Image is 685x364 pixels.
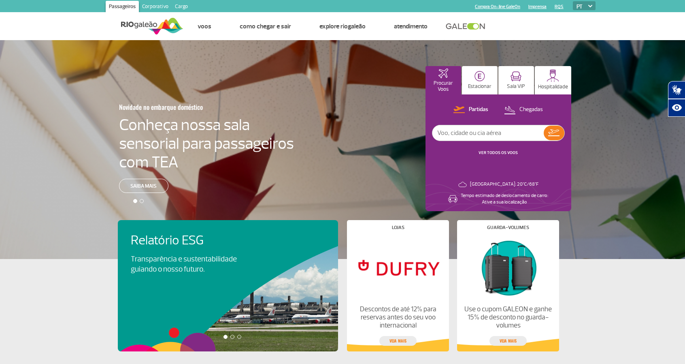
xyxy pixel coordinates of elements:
img: vipRoom.svg [511,71,521,81]
p: Transparência e sustentabilidade guiando o nosso futuro. [131,254,246,274]
p: Hospitalidade [538,84,568,90]
img: carParkingHome.svg [474,71,485,81]
a: veja mais [489,336,527,346]
a: Atendimento [394,22,428,30]
p: [GEOGRAPHIC_DATA]: 20°C/68°F [470,181,538,188]
button: VER TODOS OS VOOS [476,150,520,156]
button: Abrir tradutor de língua de sinais. [668,81,685,99]
button: Abrir recursos assistivos. [668,99,685,117]
h3: Novidade no embarque doméstico [119,98,254,116]
h4: Lojas [392,225,404,230]
p: Procurar Voos [430,80,457,92]
img: Guarda-volumes [464,236,552,299]
p: Estacionar [468,84,491,90]
a: Cargo [172,1,191,14]
h4: Guarda-volumes [487,225,529,230]
p: Tempo estimado de deslocamento de carro: Ative a sua localização [461,193,548,206]
p: Use o cupom GALEON e ganhe 15% de desconto no guarda-volumes [464,305,552,330]
p: Chegadas [519,106,543,113]
a: Voos [198,22,211,30]
a: Compra On-line GaleOn [475,4,520,9]
a: Explore RIOgaleão [319,22,366,30]
p: Partidas [469,106,488,113]
a: Relatório ESGTransparência e sustentabilidade guiando o nosso futuro. [131,233,325,274]
div: Plugin de acessibilidade da Hand Talk. [668,81,685,117]
p: Descontos de até 12% para reservas antes do seu voo internacional [354,305,442,330]
img: Lojas [354,236,442,299]
button: Procurar Voos [425,66,461,94]
a: Corporativo [139,1,172,14]
a: Saiba mais [119,179,168,193]
p: Sala VIP [507,84,525,90]
img: hospitality.svg [547,69,559,82]
button: Estacionar [462,66,498,94]
button: Hospitalidade [535,66,571,94]
button: Partidas [451,105,491,115]
input: Voo, cidade ou cia aérea [432,125,544,141]
a: veja mais [379,336,417,346]
a: Passageiros [106,1,139,14]
a: Imprensa [528,4,547,9]
h4: Relatório ESG [131,233,260,248]
button: Sala VIP [498,66,534,94]
button: Chegadas [502,105,545,115]
a: Como chegar e sair [240,22,291,30]
img: airplaneHomeActive.svg [438,69,448,78]
h4: Conheça nossa sala sensorial para passageiros com TEA [119,116,294,171]
a: VER TODOS OS VOOS [479,150,518,155]
a: RQS [555,4,564,9]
